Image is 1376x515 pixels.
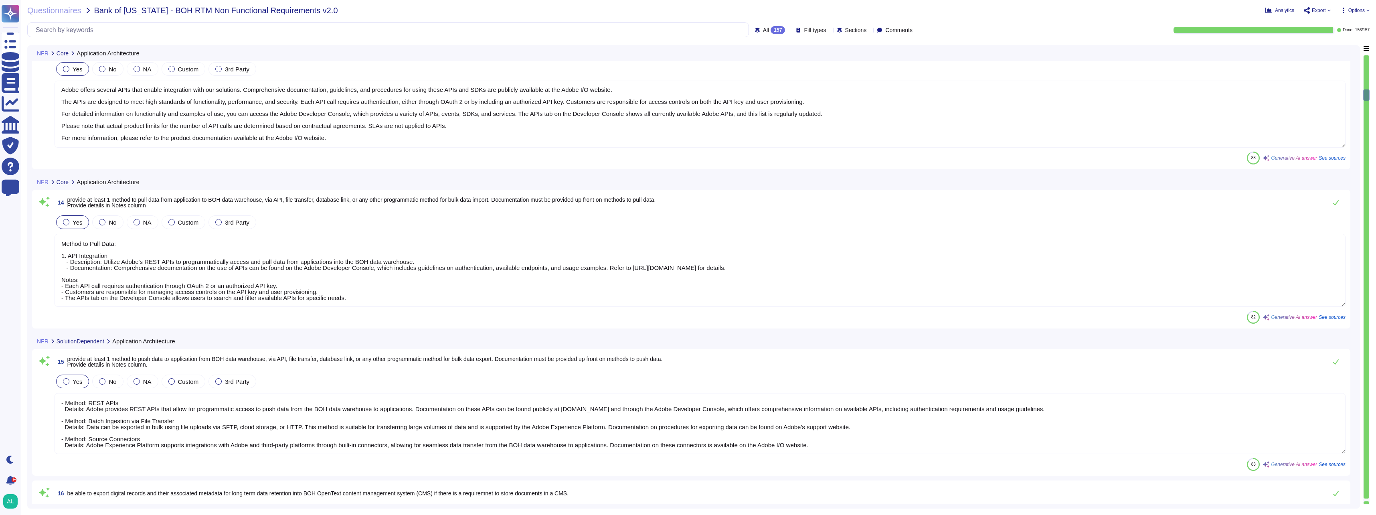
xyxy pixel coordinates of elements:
div: 9+ [12,477,16,482]
button: Analytics [1265,7,1294,14]
textarea: Method to Pull Data: 1. API Integration - Description: Utilize Adobe's REST APIs to programmatica... [55,234,1346,307]
span: 156 / 157 [1355,28,1370,32]
input: Search by keywords [32,23,749,37]
span: Generative AI answer [1271,156,1317,160]
span: NA [143,219,152,226]
span: Custom [178,378,199,385]
span: Core [57,179,69,185]
span: Sections [845,27,867,33]
span: Yes [73,378,82,385]
span: Options [1348,8,1365,13]
span: 15 [55,359,64,365]
span: All [763,27,769,33]
span: 88 [1251,156,1256,160]
span: Application Architecture [77,50,140,56]
span: 3rd Party [225,378,249,385]
span: 82 [1251,315,1256,319]
span: 14 [55,200,64,205]
span: provide at least 1 method to push data to application from BOH data warehouse, via API, file tran... [67,356,663,368]
span: Questionnaires [27,6,81,14]
span: Comments [885,27,913,33]
span: See sources [1319,315,1346,320]
span: Application Architecture [77,179,140,185]
span: 83 [1251,462,1256,466]
span: NFR [37,339,49,344]
span: SolutionDependent [57,339,104,344]
span: Export [1312,8,1326,13]
span: NFR [37,179,49,185]
span: Yes [73,66,82,73]
span: No [109,219,116,226]
span: Core [57,51,69,56]
textarea: - Method: REST APIs Details: Adobe provides REST APIs that allow for programmatic access to push ... [55,393,1346,454]
textarea: Adobe offers several APIs that enable integration with our solutions. Comprehensive documentation... [55,81,1346,148]
span: Fill types [804,27,826,33]
span: No [109,378,116,385]
span: NA [143,66,152,73]
span: Custom [178,219,199,226]
span: 3rd Party [225,66,249,73]
span: Generative AI answer [1271,315,1317,320]
span: Bank of [US_STATE] - BOH RTM Non Functional Requirements v2.0 [94,6,338,14]
span: Done: [1343,28,1354,32]
span: be able to export digital records and their associated metadata for long term data retention into... [67,490,569,497]
span: Yes [73,219,82,226]
span: Custom [178,66,199,73]
span: NFR [37,51,49,56]
span: provide at least 1 method to pull data from application to BOH data warehouse, via API, file tran... [67,197,656,209]
span: See sources [1319,156,1346,160]
span: Generative AI answer [1271,462,1317,467]
img: user [3,494,18,509]
span: NA [143,378,152,385]
span: 16 [55,491,64,496]
span: Application Architecture [112,338,175,344]
span: No [109,66,116,73]
button: user [2,493,23,510]
div: 157 [771,26,785,34]
span: Analytics [1275,8,1294,13]
span: See sources [1319,462,1346,467]
span: 3rd Party [225,219,249,226]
